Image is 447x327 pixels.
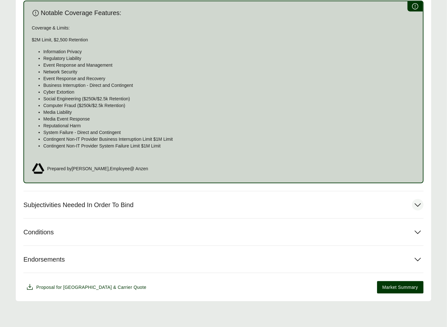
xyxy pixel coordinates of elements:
[43,122,415,129] p: Reputational Harm
[43,136,415,143] p: Contingent Non-IT Provider Business Interruption Limit $1M Limit
[23,281,149,294] button: Proposal for [GEOGRAPHIC_DATA] & Carrier Quote
[43,89,415,96] p: Cyber Extortion
[43,69,415,75] p: Network Security
[23,191,424,218] button: Subjectivities Needed In Order To Bind
[36,284,146,291] span: Proposal for
[41,9,121,17] span: Notable Coverage Features:
[383,284,418,291] span: Market Summary
[43,116,415,122] p: Media Event Response
[63,285,112,290] span: [GEOGRAPHIC_DATA]
[43,129,415,136] p: System Failure - Direct and Contingent
[23,246,424,273] button: Endorsements
[377,281,424,294] button: Market Summary
[43,55,415,62] p: Regulatory Liability
[43,109,415,116] p: Media Liability
[23,228,54,236] span: Conditions
[43,102,415,109] p: Computer Fraud ($250k/$2.5k Retention)
[113,285,146,290] span: & Carrier Quote
[43,62,415,69] p: Event Response and Management
[43,143,415,149] p: Contingent Non-IT Provider System Failure Limit $1M Limit
[32,37,415,43] p: $2M Limit, $2,500 Retention
[47,165,148,172] span: Prepared by [PERSON_NAME] , Employee @ Anzen
[43,82,415,89] p: Business Interruption - Direct and Contingent
[23,201,133,209] span: Subjectivities Needed In Order To Bind
[43,75,415,82] p: Event Response and Recovery
[43,96,415,102] p: Social Engineering ($250k/$2.5k Retention)
[43,48,415,55] p: Information Privacy
[32,25,415,31] p: Coverage & Limits:
[23,219,424,246] button: Conditions
[23,256,65,264] span: Endorsements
